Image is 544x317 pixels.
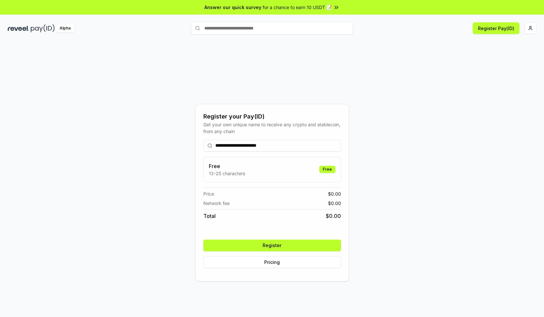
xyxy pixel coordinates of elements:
span: $ 0.00 [328,200,341,207]
img: reveel_dark [8,24,29,32]
button: Register Pay(ID) [473,22,519,34]
span: Total [203,212,216,220]
span: Answer our quick survey [204,4,261,11]
span: $ 0.00 [326,212,341,220]
span: $ 0.00 [328,190,341,197]
span: for a chance to earn 10 USDT 📝 [263,4,332,11]
span: Price [203,190,214,197]
button: Register [203,240,341,251]
button: Pricing [203,256,341,268]
img: pay_id [31,24,55,32]
div: Free [319,166,335,173]
div: Get your own unique name to receive any crypto and stablecoin, from any chain [203,121,341,135]
div: Alpha [56,24,74,32]
h3: Free [209,162,245,170]
div: Register your Pay(ID) [203,112,341,121]
span: Network fee [203,200,230,207]
p: 13-25 characters [209,170,245,177]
